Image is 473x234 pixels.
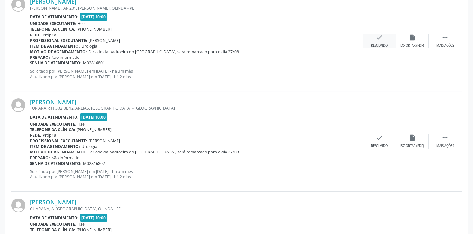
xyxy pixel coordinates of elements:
div: TUPIARA, cas 302 BL 12, AREIAS, [GEOGRAPHIC_DATA] - [GEOGRAPHIC_DATA] [30,105,363,111]
span: [DATE] 10:00 [80,214,108,222]
b: Data de atendimento: [30,114,79,120]
b: Senha de atendimento: [30,60,82,66]
b: Senha de atendimento: [30,161,82,166]
div: [PERSON_NAME], AP 201, [PERSON_NAME], OLINDA - PE [30,5,363,11]
span: Não informado [51,155,79,161]
img: img [11,199,25,212]
a: [PERSON_NAME] [30,199,76,206]
i:  [441,134,449,141]
div: Exportar (PDF) [400,43,424,48]
b: Preparo: [30,55,50,60]
div: Resolvido [371,144,388,148]
b: Telefone da clínica: [30,227,75,233]
b: Rede: [30,32,41,38]
span: Hse [77,121,85,127]
span: [PHONE_NUMBER] [76,127,112,132]
i: check [376,134,383,141]
span: Feriado da padroeira do [GEOGRAPHIC_DATA], será remarcado para o dia 27/08 [88,149,239,155]
b: Profissional executante: [30,138,87,144]
b: Item de agendamento: [30,43,80,49]
span: Urologia [81,43,97,49]
b: Telefone da clínica: [30,127,75,132]
span: [DATE] 10:00 [80,113,108,121]
b: Rede: [30,132,41,138]
span: [PHONE_NUMBER] [76,227,112,233]
span: Própria [43,32,56,38]
span: Não informado [51,55,79,60]
i: insert_drive_file [409,134,416,141]
b: Data de atendimento: [30,14,79,20]
b: Preparo: [30,155,50,161]
span: Feriado da padroeira do [GEOGRAPHIC_DATA], será remarcado para o dia 27/08 [88,49,239,55]
span: Hse [77,21,85,26]
b: Telefone da clínica: [30,26,75,32]
div: GUARANA, A, [GEOGRAPHIC_DATA], OLINDA - PE [30,206,363,212]
span: Hse [77,222,85,227]
span: [PHONE_NUMBER] [76,26,112,32]
b: Motivo de agendamento: [30,149,87,155]
p: Solicitado por [PERSON_NAME] em [DATE] - há um mês Atualizado por [PERSON_NAME] em [DATE] - há 2 ... [30,169,363,180]
b: Profissional executante: [30,38,87,43]
i: insert_drive_file [409,34,416,41]
span: M02816801 [83,60,105,66]
b: Motivo de agendamento: [30,49,87,55]
b: Unidade executante: [30,222,76,227]
i: check [376,34,383,41]
b: Item de agendamento: [30,144,80,149]
span: Urologia [81,144,97,149]
span: [PERSON_NAME] [89,38,120,43]
img: img [11,98,25,112]
b: Data de atendimento: [30,215,79,221]
div: Mais ações [436,144,454,148]
b: Unidade executante: [30,21,76,26]
div: Resolvido [371,43,388,48]
span: Própria [43,132,56,138]
span: [DATE] 10:00 [80,13,108,21]
span: [PERSON_NAME] [89,138,120,144]
div: Exportar (PDF) [400,144,424,148]
p: Solicitado por [PERSON_NAME] em [DATE] - há um mês Atualizado por [PERSON_NAME] em [DATE] - há 2 ... [30,68,363,80]
i:  [441,34,449,41]
b: Unidade executante: [30,121,76,127]
a: [PERSON_NAME] [30,98,76,105]
span: M02816802 [83,161,105,166]
div: Mais ações [436,43,454,48]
